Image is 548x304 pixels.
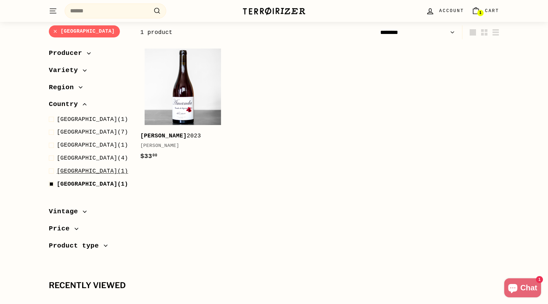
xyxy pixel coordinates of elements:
span: (4) [57,154,128,163]
div: 1 product [140,28,320,37]
a: Account [422,2,468,20]
a: Cart [468,2,503,20]
span: Price [49,223,75,234]
span: Cart [485,7,499,14]
span: Producer [49,48,87,59]
span: (1) [57,141,128,150]
span: [GEOGRAPHIC_DATA] [57,116,117,122]
span: (1) [57,167,128,176]
button: Variety [49,63,130,81]
span: Country [49,99,83,110]
b: [PERSON_NAME] [140,133,186,139]
button: Product type [49,239,130,256]
span: 1 [479,11,481,15]
span: [GEOGRAPHIC_DATA] [57,168,117,174]
button: Vintage [49,205,130,222]
span: [GEOGRAPHIC_DATA] [57,155,117,161]
span: Account [439,7,464,14]
sup: 00 [153,153,157,158]
button: Country [49,97,130,115]
span: Variety [49,65,83,76]
span: $33 [140,153,157,160]
button: Producer [49,46,130,63]
div: Recently viewed [49,281,499,290]
div: [PERSON_NAME] [140,142,219,150]
span: Vintage [49,206,83,217]
span: [GEOGRAPHIC_DATA] [57,181,117,187]
a: [PERSON_NAME]2023[PERSON_NAME] [140,44,225,168]
span: (1) [57,180,128,189]
inbox-online-store-chat: Shopify online store chat [502,278,543,299]
span: [GEOGRAPHIC_DATA] [57,142,117,148]
span: [GEOGRAPHIC_DATA] [57,129,117,135]
span: (1) [57,115,128,124]
div: 2023 [140,131,219,141]
span: Product type [49,241,104,251]
button: Price [49,222,130,239]
button: Region [49,81,130,98]
span: (7) [57,128,128,137]
span: Region [49,82,79,93]
a: [GEOGRAPHIC_DATA] [49,25,120,38]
